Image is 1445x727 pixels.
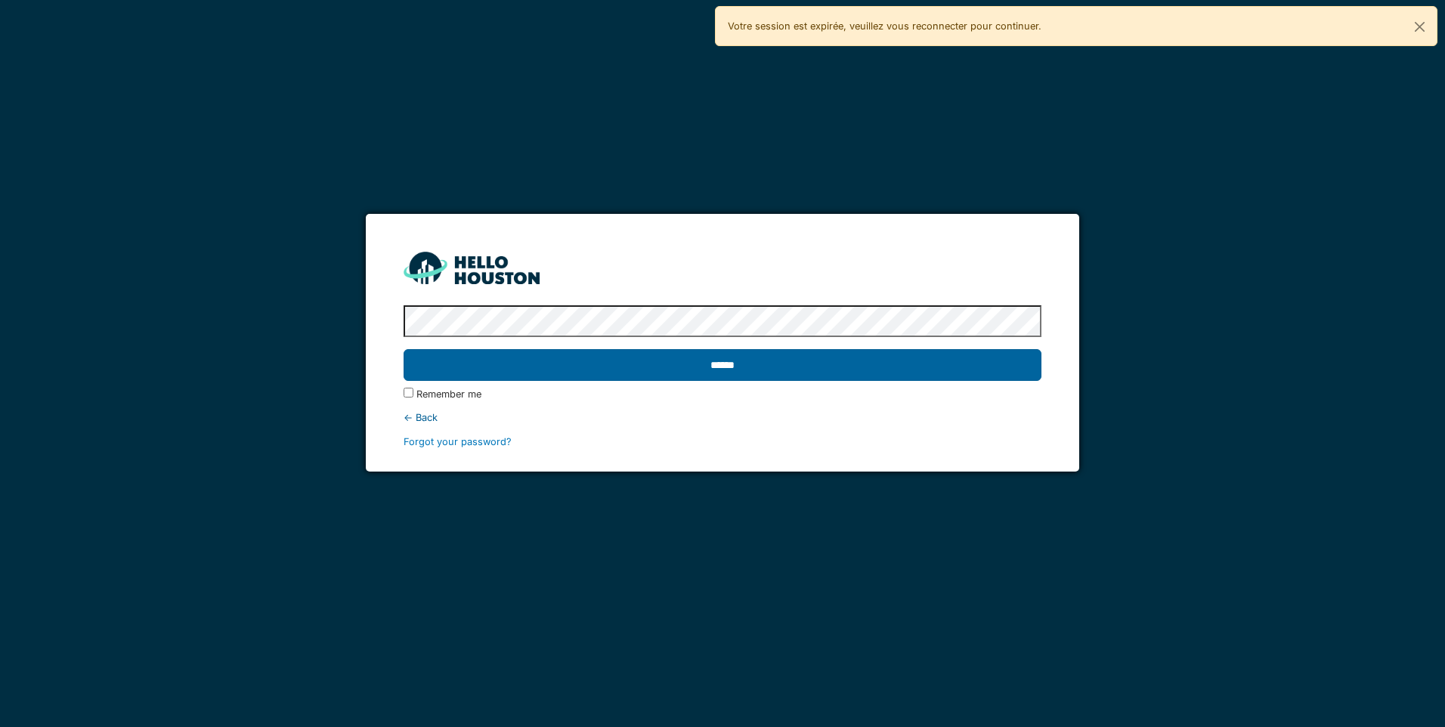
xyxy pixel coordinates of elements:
div: ← Back [404,410,1041,425]
label: Remember me [416,387,481,401]
a: Forgot your password? [404,436,512,447]
div: Votre session est expirée, veuillez vous reconnecter pour continuer. [715,6,1437,46]
button: Close [1403,7,1437,47]
img: HH_line-BYnF2_Hg.png [404,252,540,284]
